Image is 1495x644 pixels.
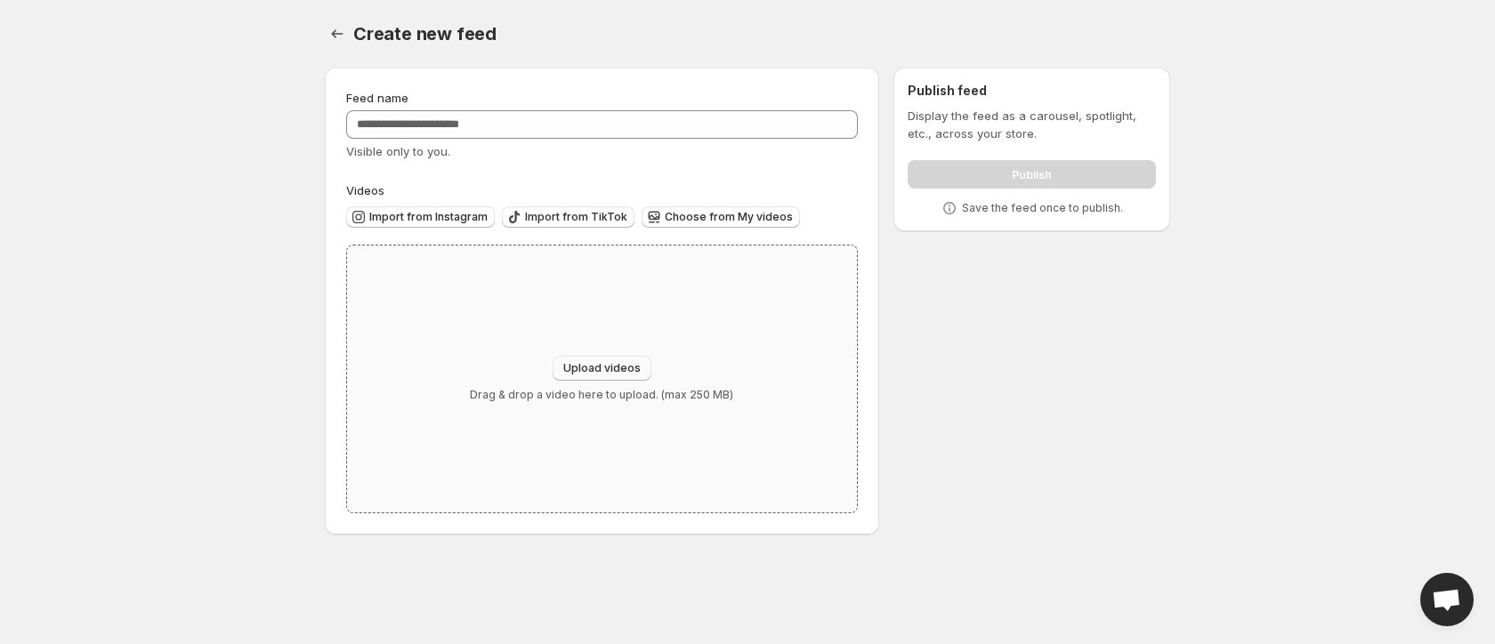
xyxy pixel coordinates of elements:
p: Save the feed once to publish. [962,201,1123,215]
h2: Publish feed [908,82,1156,100]
span: Choose from My videos [665,210,793,224]
div: Open chat [1420,573,1474,626]
button: Settings [325,21,350,46]
button: Import from TikTok [502,206,634,228]
span: Import from TikTok [525,210,627,224]
span: Visible only to you. [346,144,450,158]
button: Import from Instagram [346,206,495,228]
span: Import from Instagram [369,210,488,224]
span: Videos [346,183,384,197]
p: Drag & drop a video here to upload. (max 250 MB) [470,388,733,402]
span: Upload videos [563,361,641,375]
p: Display the feed as a carousel, spotlight, etc., across your store. [908,107,1156,142]
button: Choose from My videos [642,206,800,228]
span: Create new feed [353,23,497,44]
button: Upload videos [553,356,651,381]
span: Feed name [346,91,408,105]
